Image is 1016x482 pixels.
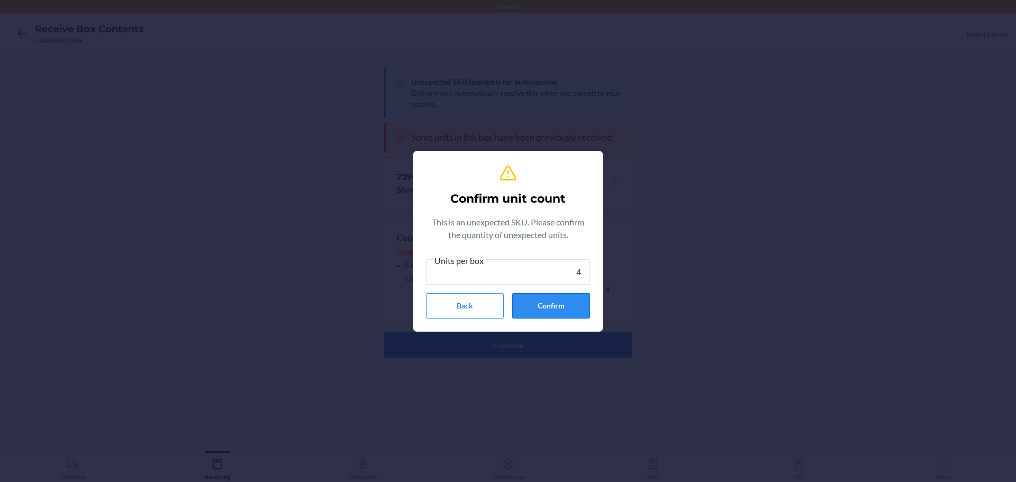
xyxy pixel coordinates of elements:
[426,259,590,285] input: Units per box
[512,293,590,319] button: Confirm
[426,216,590,241] p: This is an unexpected SKU. Please confirm the quantity of unexpected units.
[426,293,504,319] button: Back
[433,256,485,266] span: Units per box
[450,190,566,207] h2: Confirm unit count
